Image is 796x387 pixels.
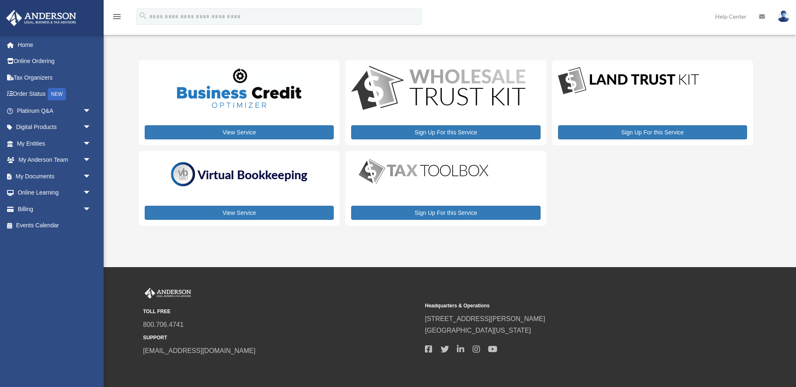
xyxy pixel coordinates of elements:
[351,66,525,112] img: WS-Trust-Kit-lgo-1.jpg
[145,125,334,139] a: View Service
[6,69,104,86] a: Tax Organizers
[558,66,699,96] img: LandTrust_lgo-1.jpg
[6,152,104,168] a: My Anderson Teamarrow_drop_down
[83,119,99,136] span: arrow_drop_down
[48,88,66,100] div: NEW
[6,185,104,201] a: Online Learningarrow_drop_down
[143,333,419,342] small: SUPPORT
[6,201,104,217] a: Billingarrow_drop_down
[83,201,99,218] span: arrow_drop_down
[138,11,148,20] i: search
[425,302,701,310] small: Headquarters & Operations
[4,10,79,26] img: Anderson Advisors Platinum Portal
[83,102,99,119] span: arrow_drop_down
[143,321,184,328] a: 800.706.4741
[425,327,531,334] a: [GEOGRAPHIC_DATA][US_STATE]
[351,206,540,220] a: Sign Up For this Service
[6,53,104,70] a: Online Ordering
[6,135,104,152] a: My Entitiesarrow_drop_down
[6,86,104,103] a: Order StatusNEW
[351,157,496,186] img: taxtoolbox_new-1.webp
[83,185,99,202] span: arrow_drop_down
[112,12,122,22] i: menu
[143,347,255,354] a: [EMAIL_ADDRESS][DOMAIN_NAME]
[777,10,790,22] img: User Pic
[143,288,193,299] img: Anderson Advisors Platinum Portal
[351,125,540,139] a: Sign Up For this Service
[145,206,334,220] a: View Service
[6,102,104,119] a: Platinum Q&Aarrow_drop_down
[112,15,122,22] a: menu
[6,217,104,234] a: Events Calendar
[6,168,104,185] a: My Documentsarrow_drop_down
[83,135,99,152] span: arrow_drop_down
[6,37,104,53] a: Home
[143,307,419,316] small: TOLL FREE
[83,168,99,185] span: arrow_drop_down
[425,315,545,322] a: [STREET_ADDRESS][PERSON_NAME]
[83,152,99,169] span: arrow_drop_down
[6,119,99,136] a: Digital Productsarrow_drop_down
[558,125,747,139] a: Sign Up For this Service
